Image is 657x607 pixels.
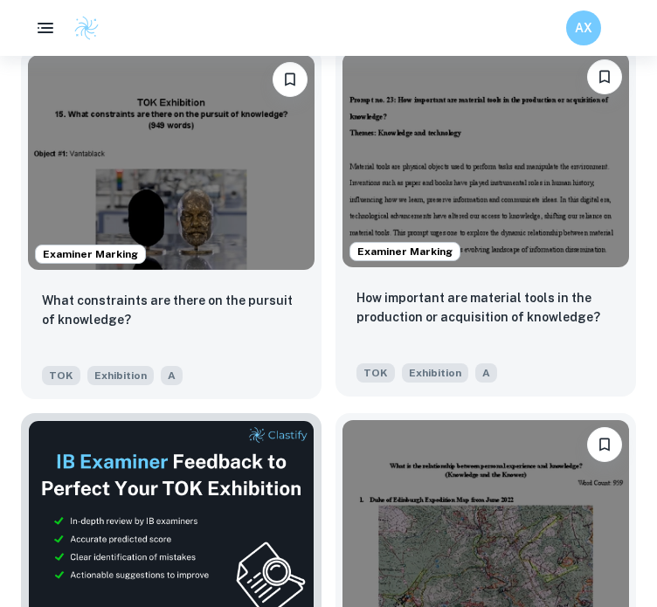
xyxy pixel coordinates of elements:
img: TOK Exhibition example thumbnail: How important are material tools in the [342,52,629,267]
span: Exhibition [402,363,468,383]
img: TOK Exhibition example thumbnail: What constraints are there on the pursui [28,55,315,270]
h6: AX [574,18,594,38]
span: A [475,363,497,383]
p: What constraints are there on the pursuit of knowledge? [42,291,301,329]
span: TOK [356,363,395,383]
a: Clastify logo [63,15,100,41]
a: Examiner MarkingBookmarkHow important are material tools in the production or acquisition of know... [335,48,636,399]
span: Examiner Marking [350,244,460,259]
button: Bookmark [273,62,308,97]
button: Bookmark [587,427,622,462]
a: Examiner MarkingBookmarkWhat constraints are there on the pursuit of knowledge?TOKExhibitionA [21,48,322,399]
button: Bookmark [587,59,622,94]
span: TOK [42,366,80,385]
span: Examiner Marking [36,246,145,262]
button: AX [566,10,601,45]
img: Clastify logo [73,15,100,41]
span: A [161,366,183,385]
p: How important are material tools in the production or acquisition of knowledge? [356,288,615,327]
span: Exhibition [87,366,154,385]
